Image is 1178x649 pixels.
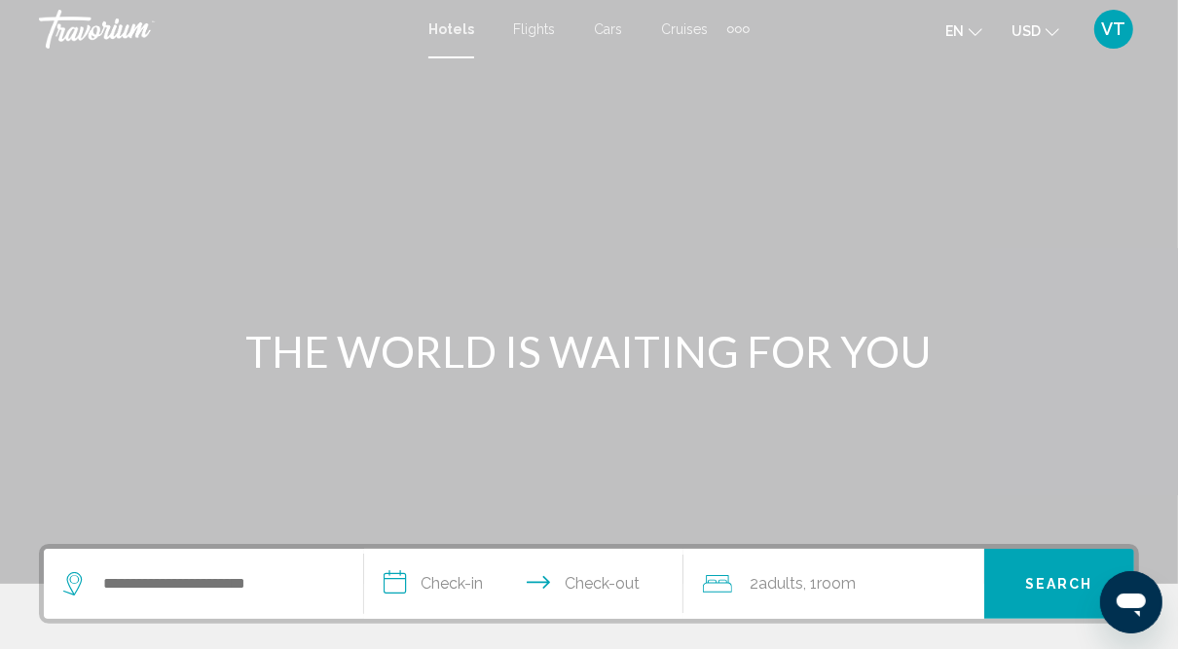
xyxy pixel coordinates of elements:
[984,549,1134,619] button: Search
[1012,17,1059,45] button: Change currency
[750,570,803,597] span: 2
[945,17,982,45] button: Change language
[758,574,803,593] span: Adults
[683,549,984,619] button: Travelers: 2 adults, 0 children
[1025,577,1093,593] span: Search
[727,14,750,45] button: Extra navigation items
[817,574,856,593] span: Room
[1102,19,1126,39] span: VT
[1012,23,1041,39] span: USD
[224,326,954,377] h1: THE WORLD IS WAITING FOR YOU
[44,549,1134,619] div: Search widget
[594,21,622,37] a: Cars
[1100,571,1162,633] iframe: Button to launch messaging window
[945,23,964,39] span: en
[1088,9,1139,50] button: User Menu
[39,10,409,49] a: Travorium
[513,21,555,37] a: Flights
[428,21,474,37] a: Hotels
[661,21,708,37] a: Cruises
[364,549,684,619] button: Check in and out dates
[803,570,856,597] span: , 1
